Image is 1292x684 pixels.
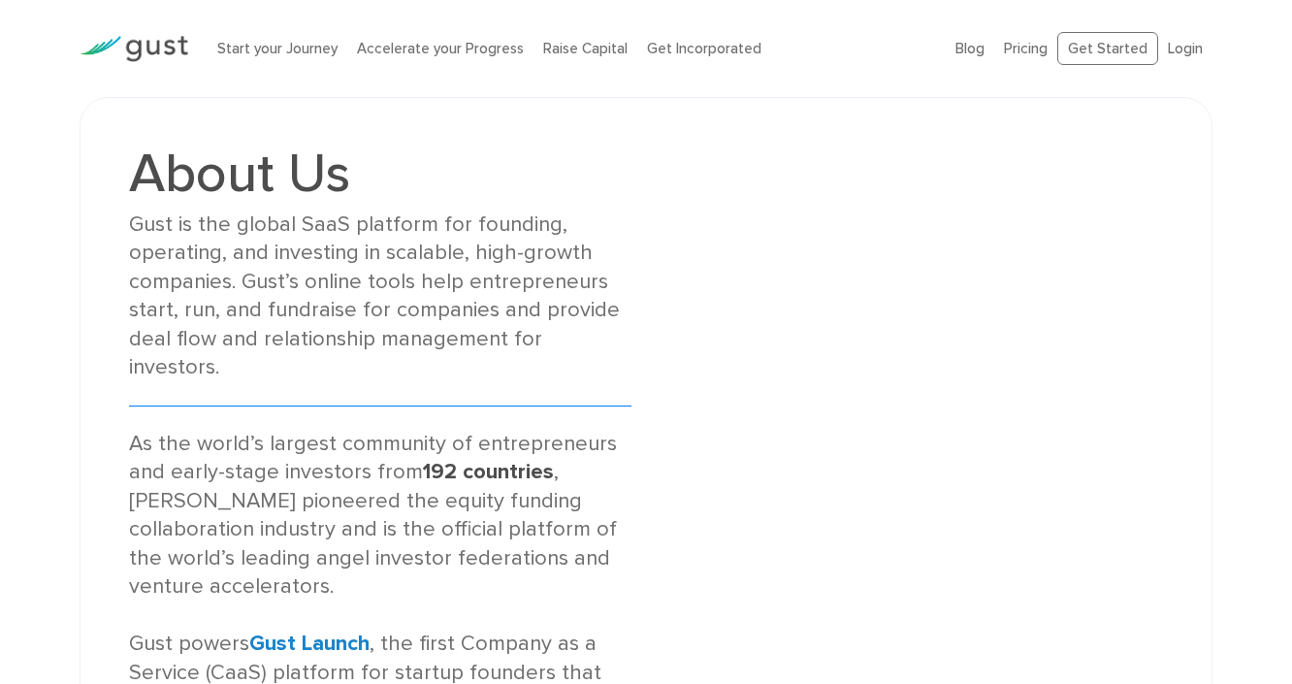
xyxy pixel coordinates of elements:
[249,631,370,656] a: Gust Launch
[647,40,761,57] a: Get Incorporated
[423,459,554,484] strong: 192 countries
[1057,32,1158,66] a: Get Started
[1168,40,1203,57] a: Login
[357,40,524,57] a: Accelerate your Progress
[543,40,628,57] a: Raise Capital
[1004,40,1048,57] a: Pricing
[80,36,188,62] img: Gust Logo
[217,40,338,57] a: Start your Journey
[129,211,631,382] div: Gust is the global SaaS platform for founding, operating, and investing in scalable, high-growth ...
[955,40,985,57] a: Blog
[129,147,631,201] h1: About Us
